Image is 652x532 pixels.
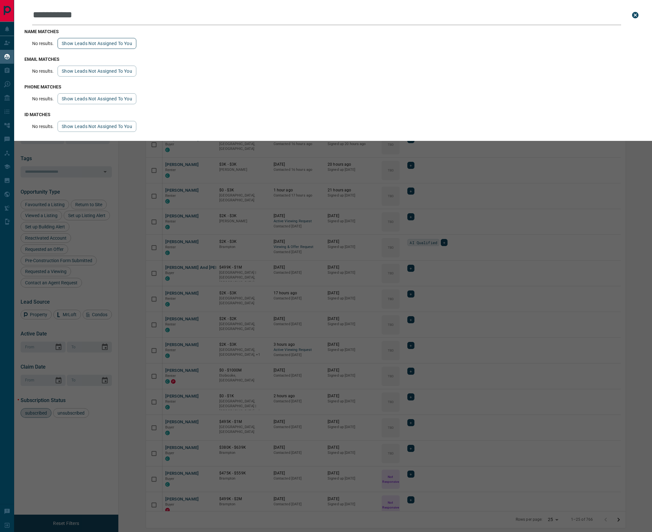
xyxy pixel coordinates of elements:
p: No results. [32,124,54,129]
h3: phone matches [24,84,642,89]
button: show leads not assigned to you [58,121,136,132]
p: No results. [32,69,54,74]
h3: id matches [24,112,642,117]
button: show leads not assigned to you [58,38,136,49]
button: show leads not assigned to you [58,93,136,104]
p: No results. [32,41,54,46]
h3: name matches [24,29,642,34]
button: close search bar [629,9,642,22]
button: show leads not assigned to you [58,66,136,77]
p: No results. [32,96,54,101]
h3: email matches [24,57,642,62]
